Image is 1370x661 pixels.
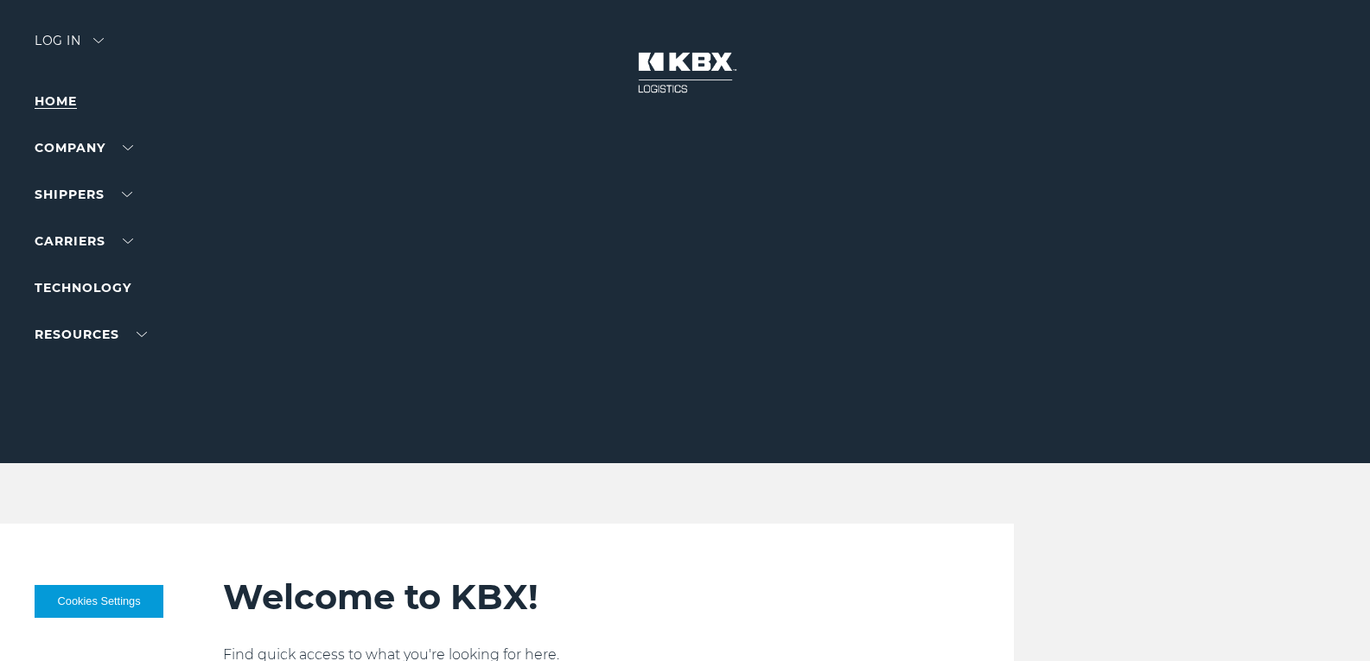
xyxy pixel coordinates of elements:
div: Log in [35,35,104,60]
a: SHIPPERS [35,187,132,202]
a: Carriers [35,233,133,249]
a: Company [35,140,133,156]
a: Technology [35,280,131,296]
button: Cookies Settings [35,585,163,618]
a: Home [35,93,77,109]
img: kbx logo [621,35,750,111]
a: RESOURCES [35,327,147,342]
img: arrow [93,38,104,43]
h2: Welcome to KBX! [223,575,963,619]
